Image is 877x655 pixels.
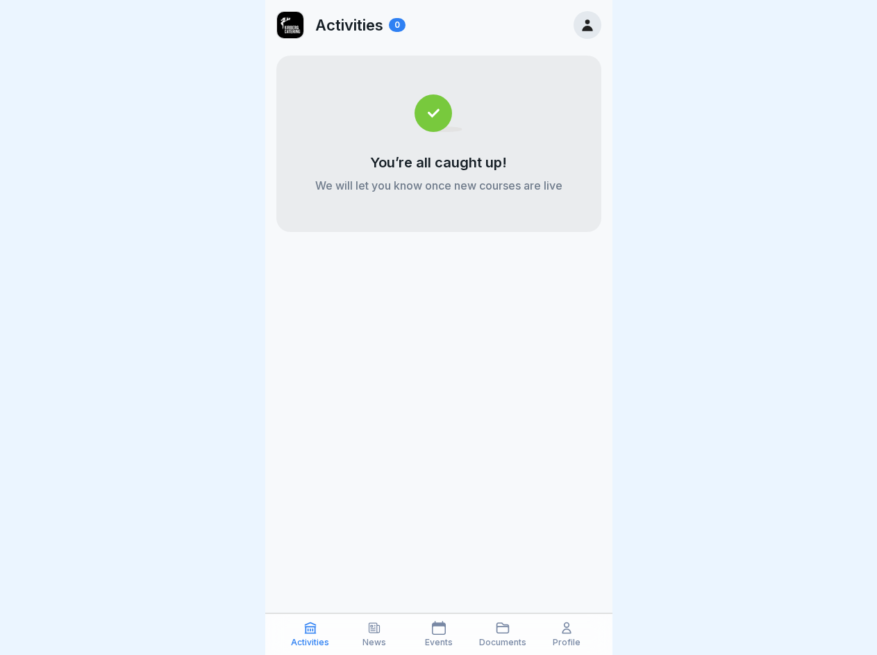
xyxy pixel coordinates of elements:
[291,638,329,647] p: Activities
[277,12,303,38] img: ewxb9rjzulw9ace2na8lwzf2.png
[315,16,383,34] p: Activities
[553,638,581,647] p: Profile
[315,178,562,193] p: We will let you know once new courses are live
[362,638,386,647] p: News
[370,154,507,171] p: You’re all caught up!
[479,638,526,647] p: Documents
[415,94,462,132] img: completed.svg
[425,638,453,647] p: Events
[389,18,406,32] div: 0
